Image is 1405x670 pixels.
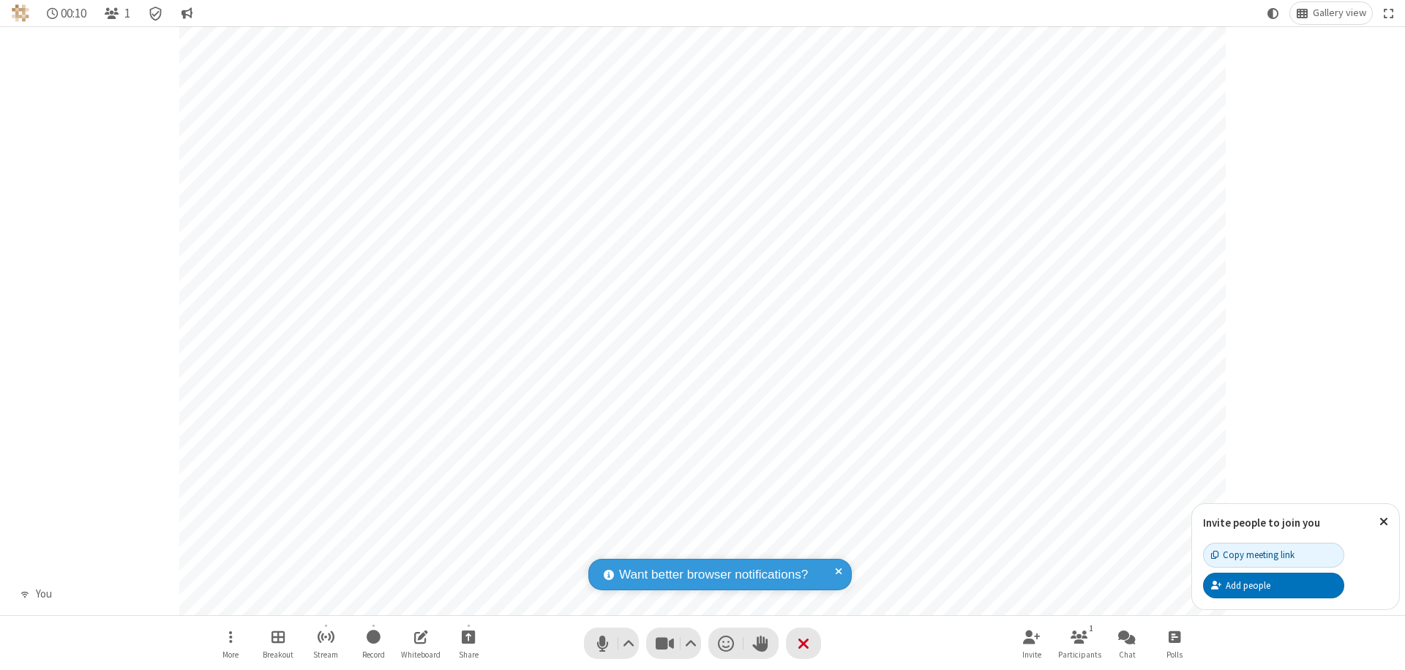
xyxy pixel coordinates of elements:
div: 1 [1085,622,1098,635]
button: Start streaming [304,622,348,664]
img: QA Selenium DO NOT DELETE OR CHANGE [12,4,29,22]
button: Invite participants (⌘+Shift+I) [1010,622,1054,664]
button: Close popover [1368,504,1399,540]
span: Breakout [263,650,293,659]
div: You [30,586,57,603]
span: 1 [124,7,130,20]
button: Mute (⌘+Shift+A) [584,628,639,659]
span: More [222,650,239,659]
button: Stop video (⌘+Shift+V) [646,628,701,659]
span: 00:10 [61,7,86,20]
button: Add people [1203,573,1344,598]
button: Copy meeting link [1203,543,1344,568]
span: Record [362,650,385,659]
span: Whiteboard [401,650,441,659]
span: Participants [1058,650,1101,659]
button: Start recording [351,622,395,664]
span: Chat [1119,650,1136,659]
button: Using system theme [1262,2,1285,24]
div: Timer [41,2,93,24]
span: Gallery view [1313,7,1366,19]
button: Open shared whiteboard [399,622,443,664]
div: Meeting details Encryption enabled [142,2,170,24]
button: Open poll [1153,622,1196,664]
button: Change layout [1290,2,1372,24]
label: Invite people to join you [1203,516,1320,530]
button: Send a reaction [708,628,743,659]
button: Conversation [175,2,198,24]
button: Open participant list [98,2,136,24]
button: Open participant list [1057,622,1101,664]
button: Open chat [1105,622,1149,664]
button: Manage Breakout Rooms [256,622,300,664]
button: End or leave meeting [786,628,821,659]
span: Want better browser notifications? [619,565,808,584]
button: Video setting [681,628,701,659]
button: Raise hand [743,628,779,659]
span: Invite [1022,650,1041,659]
button: Start sharing [446,622,490,664]
button: Open menu [209,622,252,664]
div: Copy meeting link [1211,548,1295,562]
button: Fullscreen [1378,2,1400,24]
span: Share [459,650,479,659]
button: Audio settings [619,628,639,659]
span: Polls [1166,650,1183,659]
span: Stream [313,650,338,659]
